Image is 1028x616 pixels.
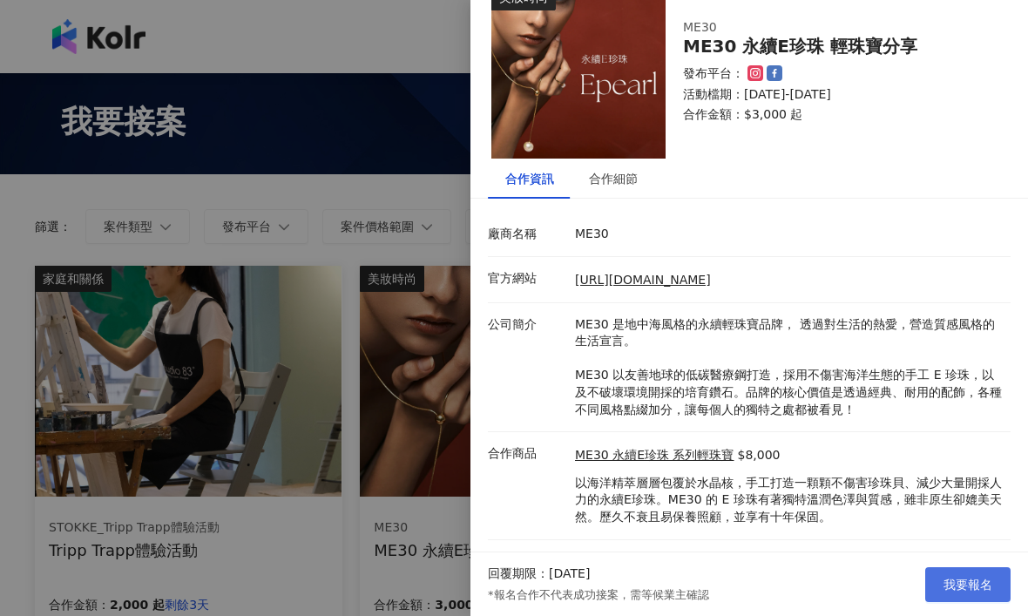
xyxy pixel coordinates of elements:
p: ME30 是地中海風格的永續輕珠寶品牌， 透過對生活的熱愛，營造質感風格的生活宣言。 ME30 以友善地球的低碳醫療鋼打造，採用不傷害海洋生態的手工 E 珍珠，以及不破壞環境開採的培育鑽石。品牌... [575,316,1002,419]
p: 發布平台： [683,65,744,83]
div: ME30 永續E珍珠 輕珠寶分享 [683,37,990,57]
div: 合作細節 [589,169,638,188]
p: 合作金額： $3,000 起 [683,106,990,124]
a: [URL][DOMAIN_NAME] [575,273,711,287]
p: 公司簡介 [488,316,566,334]
p: 官方網站 [488,270,566,288]
p: *報名合作不代表成功接案，需等候業主確認 [488,587,709,603]
a: ME30 永續E珍珠 系列輕珠寶 [575,447,734,464]
p: 合作商品 [488,445,566,463]
div: ME30 [683,19,962,37]
p: 回覆期限：[DATE] [488,565,590,583]
button: 我要報名 [925,567,1011,602]
span: 我要報名 [943,578,992,592]
p: $8,000 [738,447,781,464]
p: 廠商名稱 [488,226,566,243]
p: 活動檔期：[DATE]-[DATE] [683,86,990,104]
div: 合作資訊 [505,169,554,188]
p: ME30 [575,226,1002,243]
p: 以海洋精萃層層包覆於水晶核，手工打造一顆顆不傷害珍珠貝、減少大量開採人力的永續E珍珠。ME30 的 E 珍珠有著獨特溫潤色澤與質感，雖非原生卻媲美天然。歷久不衰且易保養照顧，並享有十年保固。 [575,475,1002,526]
